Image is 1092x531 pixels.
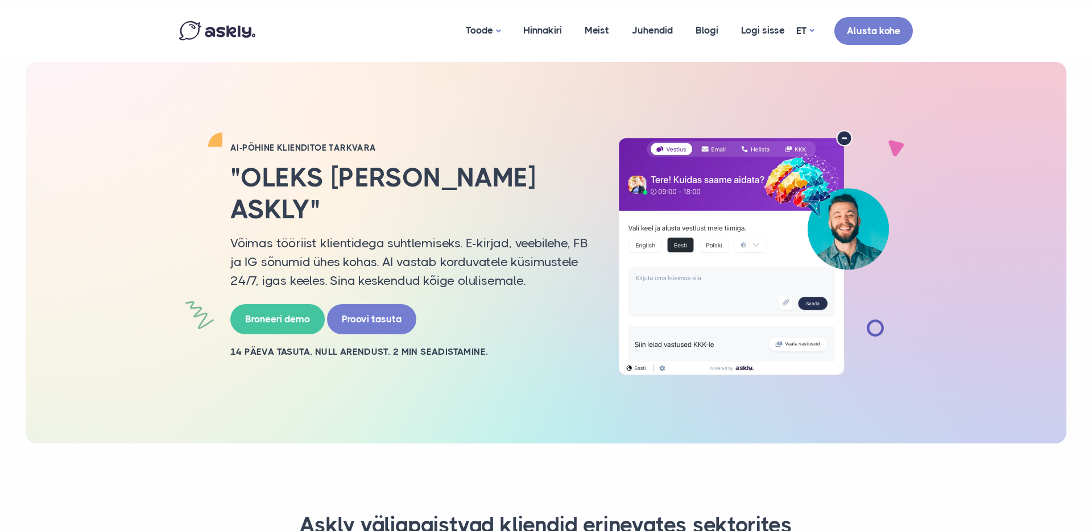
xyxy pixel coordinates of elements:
h2: 14 PÄEVA TASUTA. NULL ARENDUST. 2 MIN SEADISTAMINE. [230,346,589,358]
img: Askly [179,21,255,40]
img: AI multilingual chat [606,130,901,376]
p: Võimas tööriist klientidega suhtlemiseks. E-kirjad, veebilehe, FB ja IG sõnumid ühes kohas. AI va... [230,234,589,290]
h2: "Oleks [PERSON_NAME] Askly" [230,162,589,225]
a: Proovi tasuta [327,304,416,334]
a: Broneeri demo [230,304,325,334]
a: Hinnakiri [512,3,573,58]
a: Blogi [684,3,730,58]
a: ET [796,23,814,39]
h2: AI-PÕHINE KLIENDITOE TARKVARA [230,142,589,154]
a: Juhendid [621,3,684,58]
a: Logi sisse [730,3,796,58]
a: Meist [573,3,621,58]
a: Alusta kohe [834,17,913,45]
a: Toode [454,3,512,59]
